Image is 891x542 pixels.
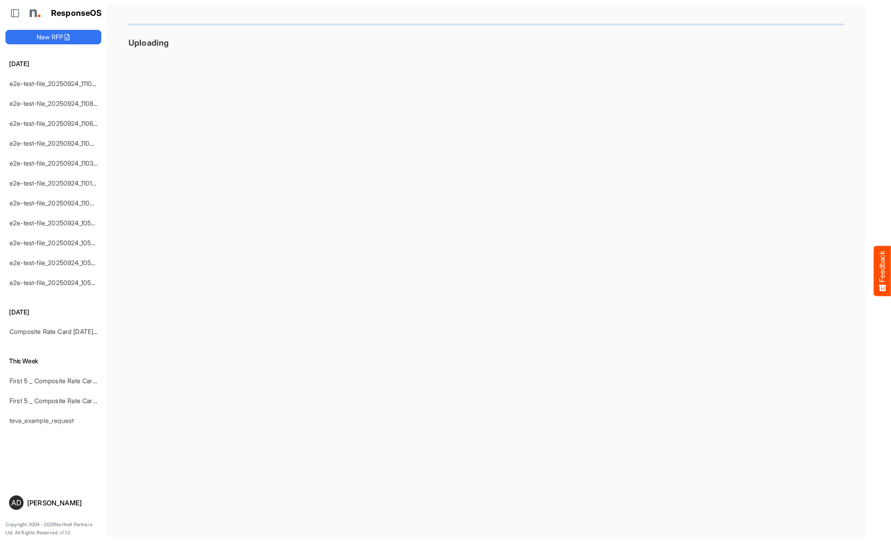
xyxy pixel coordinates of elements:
[25,4,43,22] img: Northell
[128,38,844,48] h3: Uploading
[5,59,101,69] h6: [DATE]
[5,521,101,537] p: Copyright 2004 - 2025 Northell Partners Ltd. All Rights Reserved. v 1.1.0
[9,219,101,227] a: e2e-test-file_20250924_105914
[9,80,100,87] a: e2e-test-file_20250924_111033
[9,199,101,207] a: e2e-test-file_20250924_110035
[9,119,101,127] a: e2e-test-file_20250924_110646
[9,139,101,147] a: e2e-test-file_20250924_110422
[9,100,101,107] a: e2e-test-file_20250924_110803
[9,159,101,167] a: e2e-test-file_20250924_110305
[5,356,101,366] h6: This Week
[9,279,102,286] a: e2e-test-file_20250924_105226
[9,328,117,335] a: Composite Rate Card [DATE]_smaller
[9,179,100,187] a: e2e-test-file_20250924_110146
[5,307,101,317] h6: [DATE]
[5,30,101,44] button: New RFP
[9,397,127,404] a: First 5 _ Composite Rate Card [DATE] (2)
[51,9,102,18] h1: ResponseOS
[9,417,74,424] a: teva_example_request
[874,246,891,296] button: Feedback
[27,499,98,506] div: [PERSON_NAME]
[9,259,101,266] a: e2e-test-file_20250924_105318
[9,377,127,385] a: First 5 _ Composite Rate Card [DATE] (2)
[11,499,21,506] span: AD
[9,239,102,247] a: e2e-test-file_20250924_105529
